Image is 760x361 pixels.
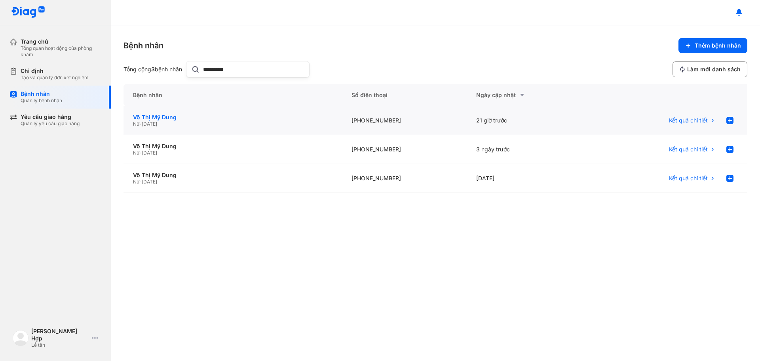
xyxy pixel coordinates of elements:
[467,106,591,135] div: 21 giờ trước
[13,330,28,346] img: logo
[142,121,157,127] span: [DATE]
[139,179,142,185] span: -
[11,6,45,19] img: logo
[669,117,708,124] span: Kết quả chi tiết
[476,90,582,100] div: Ngày cập nhật
[21,45,101,58] div: Tổng quan hoạt động của phòng khám
[342,135,467,164] div: [PHONE_NUMBER]
[21,38,101,45] div: Trang chủ
[678,38,747,53] button: Thêm bệnh nhân
[139,150,142,156] span: -
[467,164,591,193] div: [DATE]
[133,121,139,127] span: Nữ
[142,150,157,156] span: [DATE]
[123,40,163,51] div: Bệnh nhân
[21,90,62,97] div: Bệnh nhân
[21,97,62,104] div: Quản lý bệnh nhân
[21,67,89,74] div: Chỉ định
[342,164,467,193] div: [PHONE_NUMBER]
[31,328,89,342] div: [PERSON_NAME] Hợp
[151,66,155,73] span: 3
[133,143,332,150] div: Võ Thị Mỹ Dung
[669,146,708,153] span: Kết quả chi tiết
[695,42,741,49] span: Thêm bệnh nhân
[21,113,80,120] div: Yêu cầu giao hàng
[133,179,139,185] span: Nữ
[133,114,332,121] div: Võ Thị Mỹ Dung
[467,135,591,164] div: 3 ngày trước
[123,66,183,73] div: Tổng cộng bệnh nhân
[687,66,741,73] span: Làm mới danh sách
[31,342,89,348] div: Lễ tân
[21,74,89,81] div: Tạo và quản lý đơn xét nghiệm
[673,61,747,77] button: Làm mới danh sách
[342,106,467,135] div: [PHONE_NUMBER]
[342,84,467,106] div: Số điện thoại
[133,172,332,179] div: Võ Thị Mỹ Dung
[139,121,142,127] span: -
[123,84,342,106] div: Bệnh nhân
[133,150,139,156] span: Nữ
[21,120,80,127] div: Quản lý yêu cầu giao hàng
[669,175,708,182] span: Kết quả chi tiết
[142,179,157,185] span: [DATE]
